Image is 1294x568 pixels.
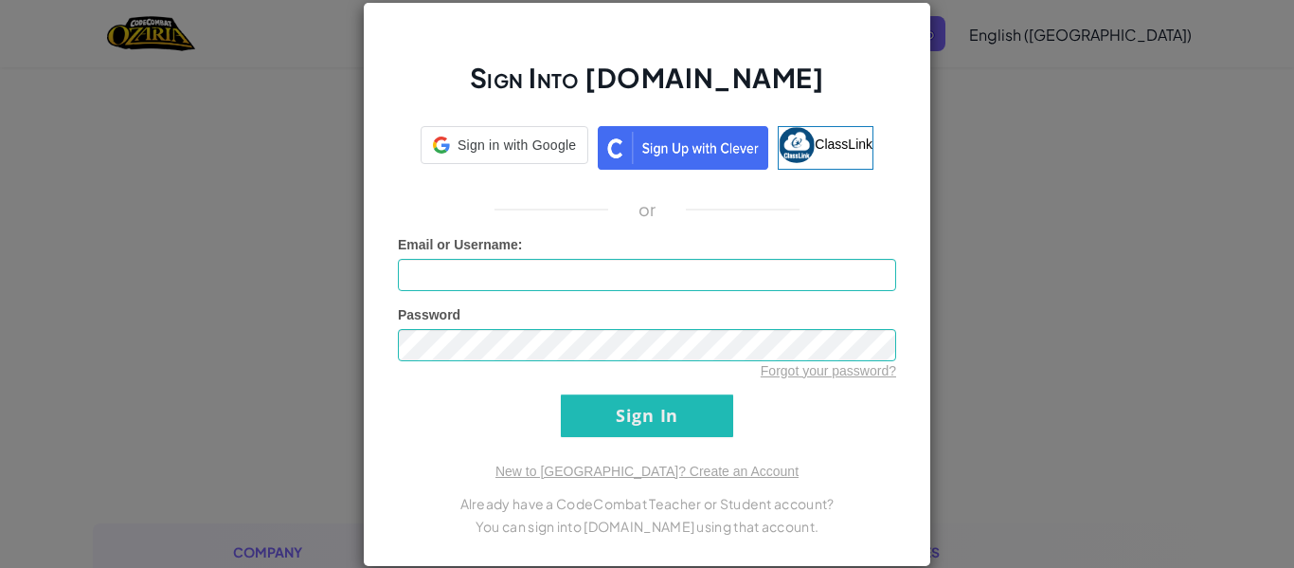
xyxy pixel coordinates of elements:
h2: Sign Into [DOMAIN_NAME] [398,60,896,115]
img: classlink-logo-small.png [779,127,815,163]
input: Sign In [561,394,733,437]
div: Sign in with Google [421,126,588,164]
img: clever_sso_button@2x.png [598,126,768,170]
span: Sign in with Google [458,136,576,155]
span: ClassLink [815,136,872,151]
a: Sign in with Google [421,126,588,170]
a: New to [GEOGRAPHIC_DATA]? Create an Account [495,464,799,479]
label: : [398,235,523,254]
span: Password [398,307,460,322]
p: or [638,198,656,221]
p: You can sign into [DOMAIN_NAME] using that account. [398,515,896,538]
p: Already have a CodeCombat Teacher or Student account? [398,492,896,515]
span: Email or Username [398,237,518,252]
a: Forgot your password? [761,363,896,378]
